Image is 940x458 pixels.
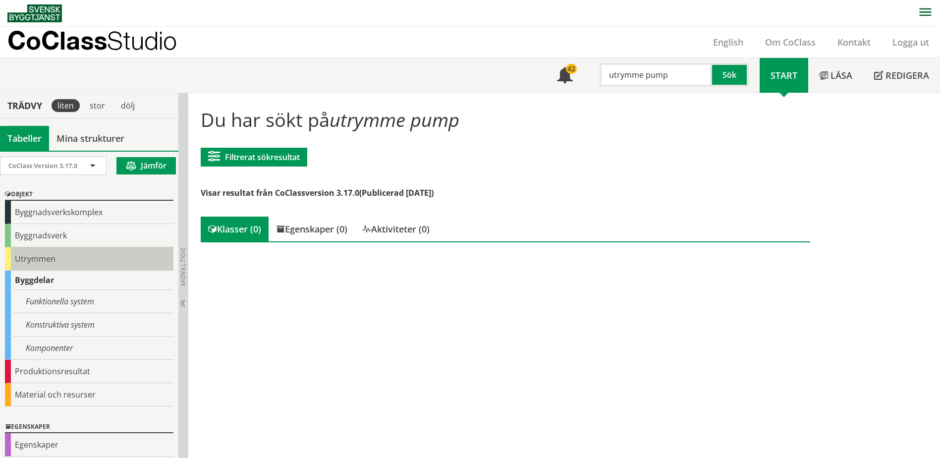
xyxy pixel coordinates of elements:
div: liten [52,99,80,112]
h1: Du har sökt på [201,109,810,130]
div: Klasser (0) [201,217,269,241]
button: Filtrerat sökresultat [201,148,307,167]
div: Komponenter [5,337,173,360]
a: English [702,36,754,48]
div: Funktionella system [5,290,173,313]
a: Om CoClass [754,36,827,48]
div: Byggnadsverkskomplex [5,201,173,224]
div: dölj [115,99,141,112]
div: Byggdelar [5,271,173,290]
div: Aktiviteter (0) [355,217,437,241]
div: Byggnadsverk [5,224,173,247]
div: Egenskaper (0) [269,217,355,241]
div: Produktionsresultat [5,360,173,383]
div: Material och resurser [5,383,173,406]
span: (Publicerad [DATE]) [359,187,434,198]
a: CoClassStudio [7,27,198,57]
div: Objekt [5,189,173,201]
a: Start [760,58,808,93]
img: Svensk Byggtjänst [7,4,62,22]
input: Sök [600,63,712,87]
div: Egenskaper [5,433,173,457]
div: Utrymmen [5,247,173,271]
button: Sök [712,63,749,87]
span: Studio [107,26,177,55]
span: Visar resultat från CoClassversion 3.17.0 [201,187,359,198]
a: Mina strukturer [49,126,132,151]
div: 42 [566,64,577,74]
span: Notifikationer [557,68,573,84]
span: Läsa [830,69,852,81]
a: Läsa [808,58,863,93]
a: Redigera [863,58,940,93]
span: CoClass Version 3.17.0 [8,161,77,170]
div: stor [84,99,111,112]
span: Dölj trädvy [179,248,187,286]
span: Redigera [885,69,929,81]
a: Logga ut [882,36,940,48]
span: Start [771,69,797,81]
button: Jämför [116,157,176,174]
div: Trädvy [2,100,48,111]
a: Kontakt [827,36,882,48]
div: Konstruktiva system [5,313,173,337]
div: Egenskaper [5,421,173,433]
p: CoClass [7,35,177,46]
span: utrymme pump [330,107,459,132]
a: 42 [546,58,584,93]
